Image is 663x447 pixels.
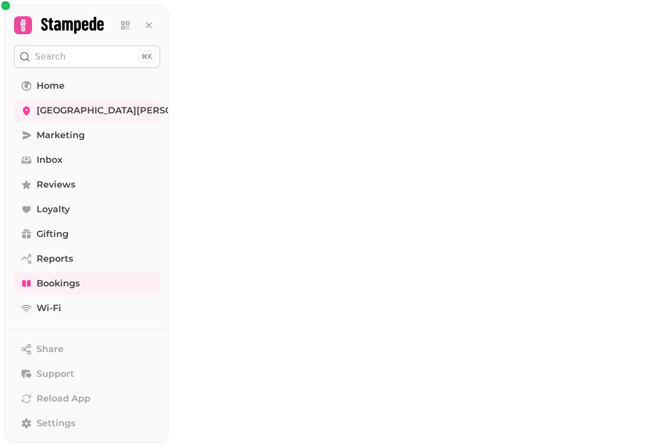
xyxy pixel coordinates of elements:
[14,412,160,435] a: Settings
[37,203,70,216] span: Loyalty
[37,227,69,241] span: Gifting
[37,153,62,167] span: Inbox
[14,149,160,171] a: Inbox
[14,174,160,196] a: Reviews
[37,277,80,290] span: Bookings
[14,387,160,410] button: Reload App
[35,50,66,63] p: Search
[37,343,63,356] span: Share
[14,363,160,385] button: Support
[14,272,160,295] a: Bookings
[14,99,160,122] a: [GEOGRAPHIC_DATA][PERSON_NAME]
[14,223,160,245] a: Gifting
[37,302,61,315] span: Wi-Fi
[14,248,160,270] a: Reports
[37,252,73,266] span: Reports
[37,79,65,93] span: Home
[37,367,74,381] span: Support
[37,104,216,117] span: [GEOGRAPHIC_DATA][PERSON_NAME]
[14,75,160,97] a: Home
[14,297,160,320] a: Wi-Fi
[37,129,85,142] span: Marketing
[37,178,75,191] span: Reviews
[14,338,160,361] button: Share
[37,392,90,405] span: Reload App
[37,417,75,430] span: Settings
[14,45,160,68] button: Search⌘K
[14,198,160,221] a: Loyalty
[138,51,155,63] div: ⌘K
[14,124,160,147] a: Marketing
